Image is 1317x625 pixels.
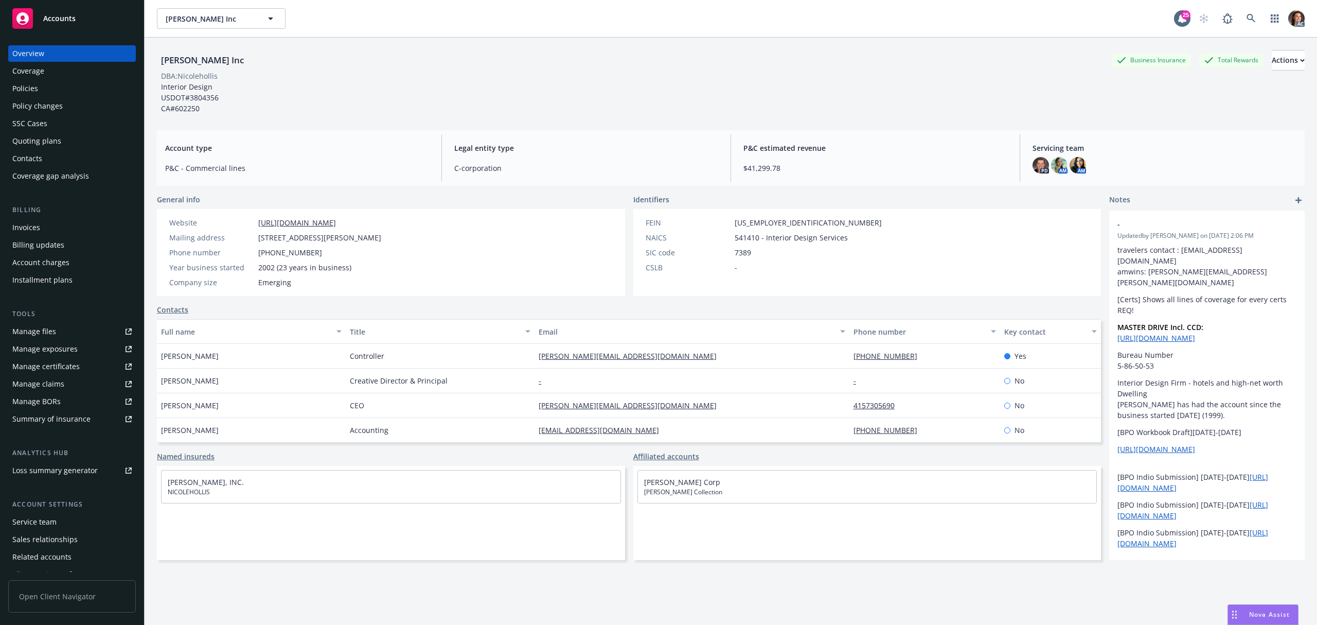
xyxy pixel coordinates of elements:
[1181,10,1190,20] div: 25
[1117,294,1296,316] p: [Certs] Shows all lines of coverage for every certs REQ!
[12,150,42,167] div: Contacts
[8,393,136,410] a: Manage BORs
[1292,194,1305,206] a: add
[12,133,61,149] div: Quoting plans
[161,351,219,361] span: [PERSON_NAME]
[1033,157,1049,173] img: photo
[8,358,136,375] a: Manage certificates
[735,247,751,258] span: 7389
[1015,400,1024,411] span: No
[735,232,848,243] span: 541410 - Interior Design Services
[8,376,136,392] a: Manage claims
[1015,351,1026,361] span: Yes
[644,488,1091,497] span: [PERSON_NAME] Collection
[1070,157,1086,173] img: photo
[12,323,56,340] div: Manage files
[8,411,136,427] a: Summary of insurance
[157,194,200,205] span: General info
[1112,54,1191,66] div: Business Insurance
[644,477,720,487] a: [PERSON_NAME] Corp
[12,237,64,253] div: Billing updates
[12,393,61,410] div: Manage BORs
[12,254,69,271] div: Account charges
[539,351,725,361] a: [PERSON_NAME][EMAIL_ADDRESS][DOMAIN_NAME]
[1109,211,1305,557] div: -Updatedby [PERSON_NAME] on [DATE] 2:06 PMtravelers contact : [EMAIL_ADDRESS][DOMAIN_NAME] amwins...
[350,400,364,411] span: CEO
[1265,8,1285,29] a: Switch app
[735,262,737,273] span: -
[12,514,57,530] div: Service team
[161,375,219,386] span: [PERSON_NAME]
[157,451,215,462] a: Named insureds
[646,217,731,228] div: FEIN
[8,549,136,565] a: Related accounts
[169,232,254,243] div: Mailing address
[157,8,286,29] button: [PERSON_NAME] Inc
[1117,444,1195,454] a: [URL][DOMAIN_NAME]
[12,80,38,97] div: Policies
[12,376,64,392] div: Manage claims
[165,163,429,173] span: P&C - Commercial lines
[1227,604,1298,625] button: Nova Assist
[1004,326,1085,337] div: Key contact
[166,13,255,24] span: [PERSON_NAME] Inc
[8,45,136,62] a: Overview
[258,218,336,228] a: [URL][DOMAIN_NAME]
[1109,194,1130,206] span: Notes
[454,143,718,153] span: Legal entity type
[1194,8,1214,29] a: Start snowing
[633,451,699,462] a: Affiliated accounts
[169,277,254,288] div: Company size
[1249,610,1290,619] span: Nova Assist
[853,326,985,337] div: Phone number
[8,80,136,97] a: Policies
[168,477,244,487] a: [PERSON_NAME], INC.
[849,319,1001,344] button: Phone number
[12,531,78,548] div: Sales relationships
[1272,50,1305,71] button: Actions
[12,63,44,79] div: Coverage
[8,98,136,114] a: Policy changes
[1117,377,1296,421] p: Interior Design Firm - hotels and high-net worth Dwelling [PERSON_NAME] has had the account since...
[1033,143,1296,153] span: Servicing team
[8,323,136,340] a: Manage files
[161,425,219,436] span: [PERSON_NAME]
[539,401,725,410] a: [PERSON_NAME][EMAIL_ADDRESS][DOMAIN_NAME]
[12,566,98,583] div: Client navigator features
[43,14,76,23] span: Accounts
[8,531,136,548] a: Sales relationships
[8,566,136,583] a: Client navigator features
[157,54,248,67] div: [PERSON_NAME] Inc
[1217,8,1238,29] a: Report a Bug
[157,304,188,315] a: Contacts
[12,411,91,427] div: Summary of insurance
[346,319,535,344] button: Title
[350,326,519,337] div: Title
[161,71,218,81] div: DBA: Nicolehollis
[1117,245,1296,288] p: travelers contact : [EMAIL_ADDRESS][DOMAIN_NAME] amwins: [PERSON_NAME][EMAIL_ADDRESS][PERSON_NAME...
[853,401,903,410] a: 4157305690
[8,580,136,613] span: Open Client Navigator
[743,163,1007,173] span: $41,299.78
[1000,319,1101,344] button: Key contact
[258,247,322,258] span: [PHONE_NUMBER]
[8,150,136,167] a: Contacts
[1117,322,1203,332] strong: MASTER DRIVE Incl. CCD:
[1117,231,1296,240] span: Updated by [PERSON_NAME] on [DATE] 2:06 PM
[539,326,834,337] div: Email
[646,247,731,258] div: SIC code
[12,219,40,236] div: Invoices
[8,168,136,184] a: Coverage gap analysis
[1117,350,1296,371] p: Bureau Number 5-86-50-53
[1288,10,1305,27] img: photo
[157,319,346,344] button: Full name
[1199,54,1263,66] div: Total Rewards
[1051,157,1067,173] img: photo
[8,219,136,236] a: Invoices
[258,262,351,273] span: 2002 (23 years in business)
[8,341,136,357] a: Manage exposures
[1117,219,1270,230] span: -
[258,277,291,288] span: Emerging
